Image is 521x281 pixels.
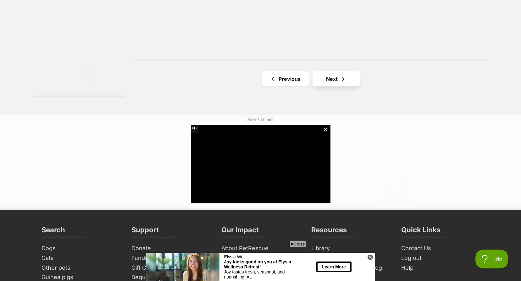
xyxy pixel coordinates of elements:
[78,17,151,27] div: Joy tastes fresh, seasonal, and nourishing. At [GEOGRAPHIC_DATA], our wholefood menu fuels your w...
[309,244,392,253] a: Library
[399,263,482,273] a: Help
[401,225,441,238] h3: Quick Links
[108,125,413,203] iframe: Advertisement
[78,2,151,7] div: Elysia Well...
[42,225,65,238] h3: Search
[146,250,375,278] iframe: Advertisement
[262,71,309,86] a: Previous page
[129,253,213,263] a: Fundraise
[219,244,302,253] a: About PetRescue
[313,71,360,86] a: Next page
[39,244,123,253] a: Dogs
[39,263,123,273] a: Other pets
[311,225,347,238] h3: Resources
[170,9,205,19] button: Learn More
[399,244,482,253] a: Contact Us
[475,250,508,268] iframe: Help Scout Beacon - Open
[289,241,306,247] span: Close
[78,7,151,17] div: Joy looks good on you at Elysia Wellness Retreat!
[129,244,213,253] a: Donate
[221,225,259,238] h3: Our Impact
[129,263,213,273] a: Gift Cards
[131,225,159,238] h3: Support
[39,253,123,263] a: Cats
[135,71,487,86] nav: Pagination
[399,253,482,263] a: Log out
